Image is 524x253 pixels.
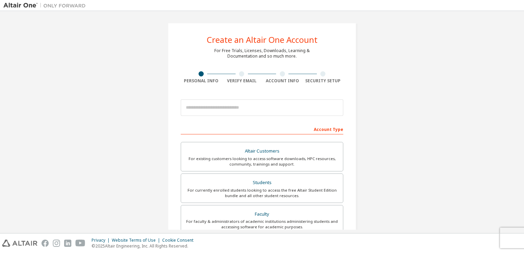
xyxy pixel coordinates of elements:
div: Personal Info [181,78,222,84]
div: Altair Customers [185,146,339,156]
img: instagram.svg [53,240,60,247]
div: Account Type [181,123,343,134]
div: Faculty [185,209,339,219]
div: Website Terms of Use [112,238,162,243]
img: altair_logo.svg [2,240,37,247]
div: For existing customers looking to access software downloads, HPC resources, community, trainings ... [185,156,339,167]
div: For currently enrolled students looking to access the free Altair Student Edition bundle and all ... [185,188,339,198]
img: linkedin.svg [64,240,71,247]
img: Altair One [3,2,89,9]
div: For Free Trials, Licenses, Downloads, Learning & Documentation and so much more. [214,48,310,59]
div: Create an Altair One Account [207,36,318,44]
div: Verify Email [222,78,262,84]
p: © 2025 Altair Engineering, Inc. All Rights Reserved. [92,243,198,249]
div: Cookie Consent [162,238,198,243]
img: youtube.svg [75,240,85,247]
div: For faculty & administrators of academic institutions administering students and accessing softwa... [185,219,339,230]
div: Students [185,178,339,188]
div: Privacy [92,238,112,243]
img: facebook.svg [41,240,49,247]
div: Security Setup [303,78,344,84]
div: Account Info [262,78,303,84]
